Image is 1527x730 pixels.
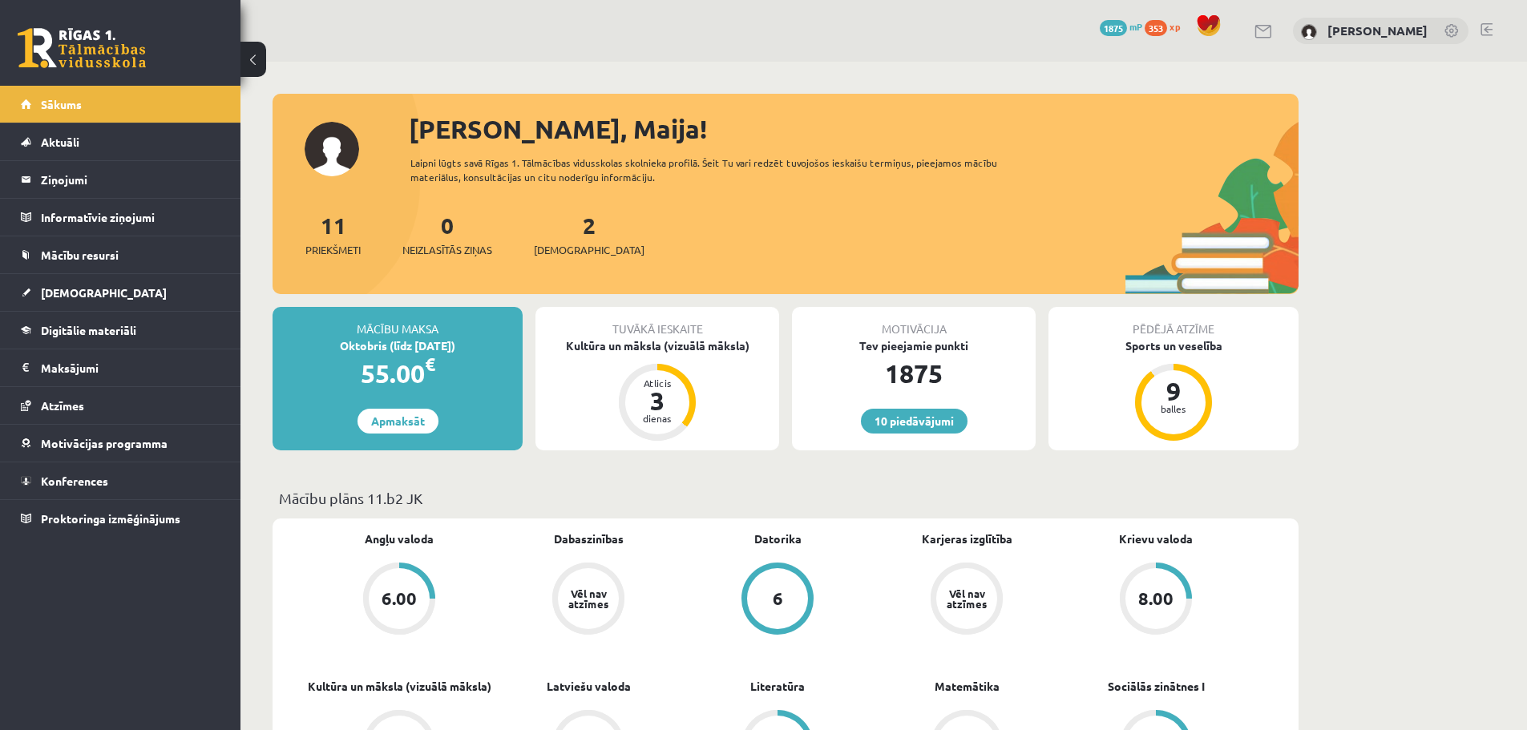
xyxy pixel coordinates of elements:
div: 3 [633,388,681,413]
div: Tev pieejamie punkti [792,337,1036,354]
a: Maksājumi [21,349,220,386]
a: Latviešu valoda [547,678,631,695]
a: Kultūra un māksla (vizuālā māksla) [308,678,491,695]
span: Atzīmes [41,398,84,413]
a: 10 piedāvājumi [861,409,968,434]
a: 6.00 [305,563,494,638]
span: Mācību resursi [41,248,119,262]
a: 0Neizlasītās ziņas [402,211,492,258]
span: € [425,353,435,376]
div: Laipni lūgts savā Rīgas 1. Tālmācības vidusskolas skolnieka profilā. Šeit Tu vari redzēt tuvojošo... [410,155,1026,184]
a: Vēl nav atzīmes [872,563,1061,638]
span: Sākums [41,97,82,111]
a: Mācību resursi [21,236,220,273]
a: Literatūra [750,678,805,695]
legend: Ziņojumi [41,161,220,198]
a: Karjeras izglītība [922,530,1012,547]
a: Dabaszinības [554,530,624,547]
a: Rīgas 1. Tālmācības vidusskola [18,28,146,68]
a: Konferences [21,462,220,499]
a: 2[DEMOGRAPHIC_DATA] [534,211,644,258]
div: Tuvākā ieskaite [535,307,779,337]
span: Motivācijas programma [41,436,168,450]
a: Sports un veselība 9 balles [1048,337,1299,443]
a: 11Priekšmeti [305,211,361,258]
a: Digitālie materiāli [21,312,220,349]
a: 353 xp [1145,20,1188,33]
a: Krievu valoda [1119,530,1193,547]
span: 353 [1145,20,1167,36]
span: Proktoringa izmēģinājums [41,511,180,526]
div: [PERSON_NAME], Maija! [409,110,1299,148]
span: Konferences [41,474,108,488]
a: 8.00 [1061,563,1250,638]
div: 6 [773,590,783,607]
a: Matemātika [935,678,1000,695]
a: Motivācijas programma [21,425,220,462]
span: 1875 [1100,20,1127,36]
a: Aktuāli [21,123,220,160]
a: Atzīmes [21,387,220,424]
a: 1875 mP [1100,20,1142,33]
div: Sports un veselība [1048,337,1299,354]
a: Datorika [754,530,802,547]
span: [DEMOGRAPHIC_DATA] [41,285,167,300]
a: [PERSON_NAME] [1327,22,1428,38]
div: Vēl nav atzīmes [944,588,989,609]
div: 8.00 [1138,590,1174,607]
a: Informatīvie ziņojumi [21,199,220,236]
span: Aktuāli [41,135,79,149]
p: Mācību plāns 11.b2 JK [279,487,1292,509]
div: Mācību maksa [273,307,523,337]
legend: Maksājumi [41,349,220,386]
span: xp [1169,20,1180,33]
div: Vēl nav atzīmes [566,588,611,609]
div: Oktobris (līdz [DATE]) [273,337,523,354]
div: dienas [633,413,681,423]
span: [DEMOGRAPHIC_DATA] [534,242,644,258]
div: 6.00 [382,590,417,607]
span: Neizlasītās ziņas [402,242,492,258]
a: 6 [683,563,872,638]
div: Motivācija [792,307,1036,337]
a: Ziņojumi [21,161,220,198]
a: Proktoringa izmēģinājums [21,500,220,537]
div: 1875 [792,354,1036,393]
div: Kultūra un māksla (vizuālā māksla) [535,337,779,354]
div: Atlicis [633,378,681,388]
img: Maija Lielmeža [1301,24,1317,40]
a: Sociālās zinātnes I [1108,678,1205,695]
div: Pēdējā atzīme [1048,307,1299,337]
span: mP [1129,20,1142,33]
a: Angļu valoda [365,530,434,547]
span: Priekšmeti [305,242,361,258]
a: [DEMOGRAPHIC_DATA] [21,274,220,311]
a: Kultūra un māksla (vizuālā māksla) Atlicis 3 dienas [535,337,779,443]
div: balles [1149,404,1198,413]
a: Sākums [21,86,220,123]
legend: Informatīvie ziņojumi [41,199,220,236]
div: 9 [1149,378,1198,404]
span: Digitālie materiāli [41,323,136,337]
a: Apmaksāt [358,409,438,434]
div: 55.00 [273,354,523,393]
a: Vēl nav atzīmes [494,563,683,638]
